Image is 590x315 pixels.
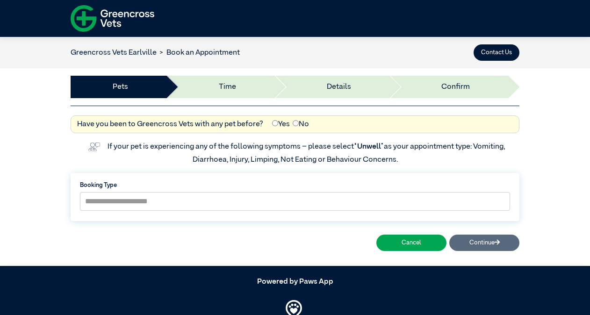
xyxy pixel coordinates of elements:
[157,47,240,58] li: Book an Appointment
[113,81,128,93] a: Pets
[71,49,157,57] a: Greencross Vets Earlville
[85,139,103,154] img: vet
[272,120,278,126] input: Yes
[108,143,506,164] label: If your pet is experiencing any of the following symptoms – please select as your appointment typ...
[376,235,446,251] button: Cancel
[80,181,510,190] label: Booking Type
[77,119,263,130] label: Have you been to Greencross Vets with any pet before?
[354,143,384,150] span: “Unwell”
[71,2,154,35] img: f-logo
[71,278,519,286] h5: Powered by Paws App
[293,119,309,130] label: No
[71,47,240,58] nav: breadcrumb
[293,120,299,126] input: No
[474,44,519,61] button: Contact Us
[272,119,290,130] label: Yes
